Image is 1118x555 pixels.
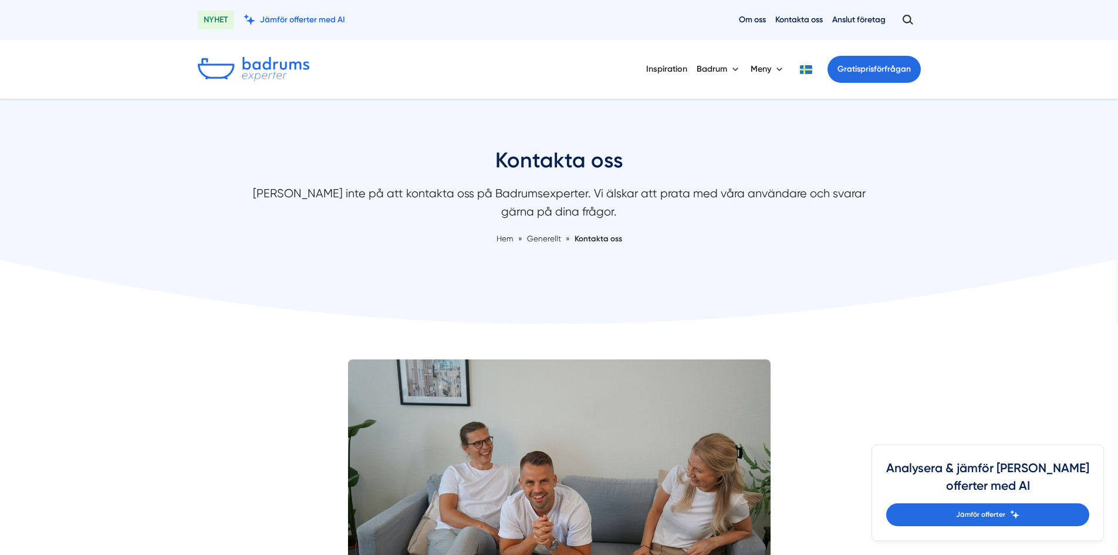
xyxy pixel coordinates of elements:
[248,184,870,227] p: [PERSON_NAME] inte på att kontakta oss på Badrumsexperter. Vi älskar att prata med våra användare...
[260,14,345,25] span: Jämför offerter med AI
[832,14,886,25] a: Anslut företag
[886,503,1089,526] a: Jämför offerter
[496,234,514,243] a: Hem
[566,233,570,245] span: »
[198,11,234,29] span: NYHET
[575,234,622,243] a: Kontakta oss
[837,64,860,74] span: Gratis
[244,14,345,25] a: Jämför offerter med AI
[527,234,563,243] a: Generellt
[751,54,785,85] button: Meny
[198,57,309,82] img: Badrumsexperter.se logotyp
[739,14,766,25] a: Om oss
[775,14,823,25] a: Kontakta oss
[697,54,741,85] button: Badrum
[527,234,561,243] span: Generellt
[886,459,1089,503] h4: Analysera & jämför [PERSON_NAME] offerter med AI
[827,56,921,83] a: Gratisprisförfrågan
[248,146,870,184] h1: Kontakta oss
[518,233,522,245] span: »
[646,54,687,84] a: Inspiration
[248,233,870,245] nav: Breadcrumb
[956,509,1005,520] span: Jämför offerter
